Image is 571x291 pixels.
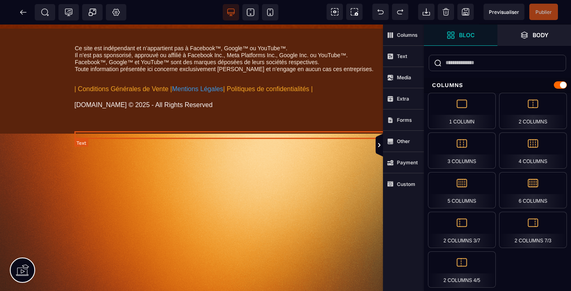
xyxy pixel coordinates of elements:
span: Tracking [65,8,73,16]
span: View components [327,4,343,20]
img: 97b9e350669c0a3e1f7a78e6fcc7a6b4_68525ace39055_Web_JMD_Prefered_Icon_Lockup_color_(1).png [436,54,470,85]
span: Publier [535,9,552,15]
strong: Text [397,53,407,59]
span: Open Blocks [424,25,497,46]
div: Columns [424,78,571,93]
div: 5 Columns [428,172,496,208]
span: Screenshot [346,4,363,20]
strong: Forms [397,117,412,123]
span: Setting Body [112,8,120,16]
strong: Custom [397,181,415,187]
strong: Body [533,32,549,38]
div: [DOMAIN_NAME] © 2025 - All Rights Reserved [74,76,385,84]
div: | Conditions Générales de Vente | | Politiques de confidentialités | [74,60,385,68]
span: Previsualiser [489,9,519,15]
span: Open Layer Manager [497,25,571,46]
strong: Extra [397,96,409,102]
span: Toute information présentée ici concerne exclusivement [PERSON_NAME] et n’engage en aucun cas ces... [75,41,374,48]
span: Il n’est pas sponsorisé, approuvé ou affilié à Facebook Inc., Meta Platforms Inc., Google Inc. ou... [75,27,348,34]
div: 2 Columns 7/3 [499,212,567,248]
span: Preview [484,4,524,20]
strong: Bloc [459,32,475,38]
strong: Columns [397,32,418,38]
span: Popup [88,8,96,16]
div: 4 Columns [499,132,567,169]
span: Facebook™, Google™ et YouTube™ sont des marques déposées de leurs sociétés respectives. [75,34,319,41]
div: 6 Columns [499,172,567,208]
strong: Other [397,138,410,144]
strong: Media [397,74,411,81]
div: 3 Columns [428,132,496,169]
a: Mentions Légales [172,61,223,68]
div: 2 Columns 3/7 [428,212,496,248]
span: Ce site est indépendant et n’appartient pas à Facebook™, Google™ ou YouTube™. [75,20,287,27]
div: 2 Columns 4/5 [428,251,496,288]
div: 2 Columns [499,93,567,129]
span: SEO [41,8,49,16]
strong: Payment [397,159,418,166]
div: 1 Column [428,93,496,129]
